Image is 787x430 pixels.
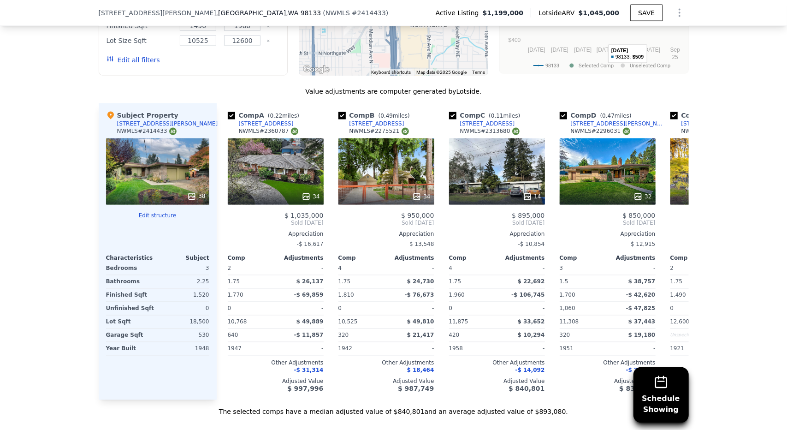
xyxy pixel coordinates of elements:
div: Comp B [338,111,414,120]
img: NWMLS Logo [512,128,520,135]
button: Edit all filters [107,55,160,65]
span: 1,960 [449,292,465,299]
span: Map data ©2025 Google [417,70,467,75]
span: $ 37,443 [628,319,656,325]
div: Adjustments [276,255,324,262]
div: ( ) [323,8,388,18]
span: 1,700 [560,292,575,299]
span: 0 [449,305,453,312]
div: Lot Sqft [106,316,156,328]
span: -$ 21,176 [626,367,656,374]
span: -$ 106,745 [511,292,544,299]
span: 0 [228,305,231,312]
span: 1,810 [338,292,354,299]
span: Sold [DATE] [338,220,434,227]
button: Edit structure [106,212,209,220]
span: 0 [670,305,674,312]
span: $1,199,000 [483,8,524,18]
div: The selected comps have a median adjusted value of $840,801 and an average adjusted value of $893... [99,400,689,417]
a: [STREET_ADDRESS] [449,120,515,127]
div: Comp [228,255,276,262]
div: - [388,262,434,275]
span: 420 [449,332,460,339]
span: # 2414433 [352,9,386,17]
span: Sold [DATE] [670,220,766,227]
span: -$ 14,092 [515,367,545,374]
span: 0.47 [602,113,615,119]
a: Open this area in Google Maps (opens a new window) [301,64,331,76]
text: [DATE] [574,47,592,53]
div: - [609,262,656,275]
span: [STREET_ADDRESS][PERSON_NAME] [99,8,216,18]
span: $ 833,760 [619,385,655,393]
img: NWMLS Logo [623,128,630,135]
div: 1.5 [560,275,606,288]
div: 3 [160,262,209,275]
div: Other Adjustments [338,359,434,367]
img: Google [301,64,331,76]
div: [STREET_ADDRESS][PERSON_NAME] [571,120,667,127]
a: [STREET_ADDRESS][PERSON_NAME] [670,120,777,127]
span: $ 895,000 [512,212,544,220]
div: - [499,342,545,355]
span: $ 26,137 [296,279,324,285]
div: Unspecified [670,329,716,342]
div: NWMLS # 1666343 [681,127,741,135]
span: 0 [338,305,342,312]
div: Year Built [106,342,156,355]
div: Lot Size Sqft [107,34,174,47]
span: 11,308 [560,319,579,325]
span: -$ 16,617 [297,241,324,248]
span: -$ 69,859 [294,292,324,299]
button: Keyboard shortcuts [372,69,411,76]
span: 3 [560,265,563,272]
div: Adjusted Value [228,378,324,385]
text: 25 [672,54,678,60]
div: 0 [160,302,209,315]
text: [DATE] [597,47,614,53]
div: Adjusted Value [560,378,656,385]
span: $ 850,000 [622,212,655,220]
span: $ 33,652 [518,319,545,325]
span: 4 [449,265,453,272]
div: 10715 Densmore Ave N [340,17,358,40]
span: -$ 31,314 [294,367,324,374]
div: Appreciation [228,231,324,238]
span: 4 [338,265,342,272]
span: 2 [228,265,231,272]
div: Value adjustments are computer generated by Lotside . [99,87,689,96]
div: 1958 [449,342,495,355]
span: Lotside ARV [538,8,578,18]
span: $ 13,548 [409,241,434,248]
text: [DATE] [551,47,568,53]
span: $ 12,915 [631,241,655,248]
span: $ 22,692 [518,279,545,285]
a: Terms (opens in new tab) [473,70,485,75]
div: Other Adjustments [449,359,545,367]
div: - [609,342,656,355]
div: Appreciation [670,231,766,238]
div: - [278,262,324,275]
div: Comp [338,255,386,262]
div: 18,500 [160,316,209,328]
span: , WA 98133 [286,9,321,17]
span: 0.22 [270,113,283,119]
span: $ 24,730 [407,279,434,285]
span: Sold [DATE] [228,220,324,227]
div: - [499,302,545,315]
div: Bathrooms [106,275,156,288]
img: NWMLS Logo [169,128,177,135]
div: 1.75 [670,275,716,288]
img: NWMLS Logo [291,128,298,135]
div: NWMLS # 2296031 [571,127,630,135]
span: 10,768 [228,319,247,325]
div: Adjustments [497,255,545,262]
span: $ 38,757 [628,279,656,285]
text: [DATE] [528,47,545,53]
span: 11,875 [449,319,468,325]
a: [STREET_ADDRESS] [228,120,294,127]
span: $ 950,000 [401,212,434,220]
div: - [499,262,545,275]
div: Subject Property [106,111,178,120]
span: -$ 10,854 [518,241,545,248]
